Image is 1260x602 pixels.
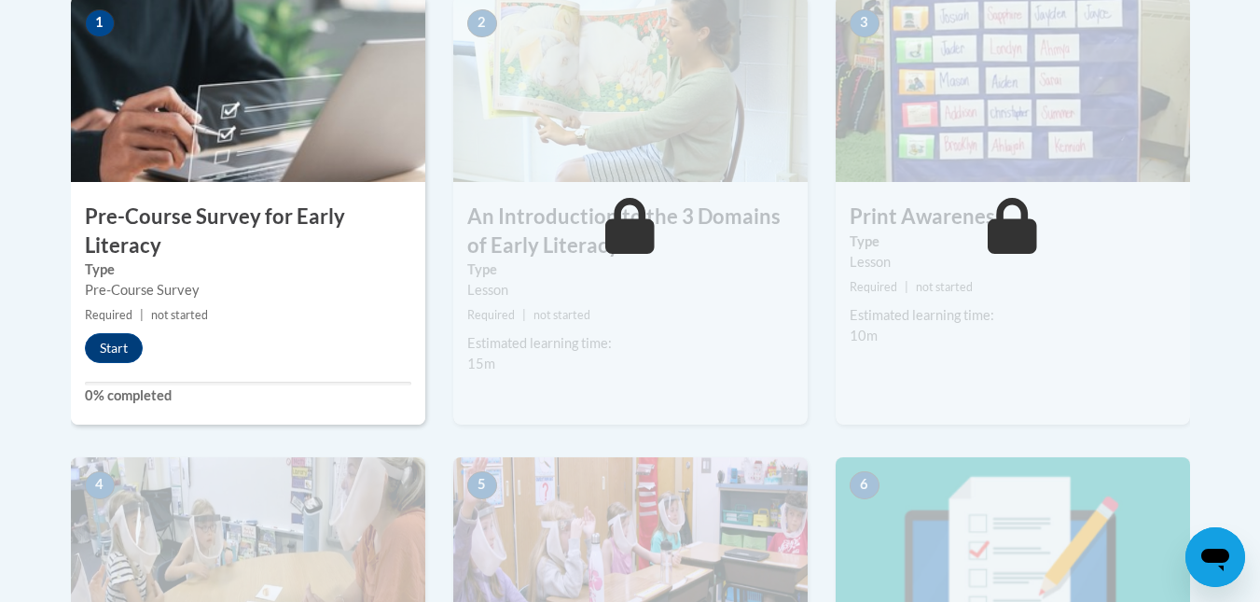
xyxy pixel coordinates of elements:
[85,280,411,301] div: Pre-Course Survey
[905,280,908,294] span: |
[467,259,794,280] label: Type
[467,333,794,354] div: Estimated learning time:
[453,203,808,260] h3: An Introduction to the 3 Domains of Early Literacy
[850,280,897,294] span: Required
[467,280,794,301] div: Lesson
[522,308,526,322] span: |
[85,385,411,406] label: 0% completed
[850,231,1176,252] label: Type
[467,356,495,371] span: 15m
[85,308,132,322] span: Required
[836,203,1190,231] h3: Print Awareness
[85,259,411,280] label: Type
[140,308,144,322] span: |
[85,9,115,37] span: 1
[916,280,973,294] span: not started
[533,308,590,322] span: not started
[467,308,515,322] span: Required
[71,203,425,260] h3: Pre-Course Survey for Early Literacy
[467,9,497,37] span: 2
[850,328,878,343] span: 10m
[850,305,1176,326] div: Estimated learning time:
[85,333,143,363] button: Start
[85,471,115,499] span: 4
[850,252,1176,273] div: Lesson
[467,471,497,499] span: 5
[850,9,879,37] span: 3
[850,471,879,499] span: 6
[151,308,208,322] span: not started
[1185,527,1245,587] iframe: Button to launch messaging window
